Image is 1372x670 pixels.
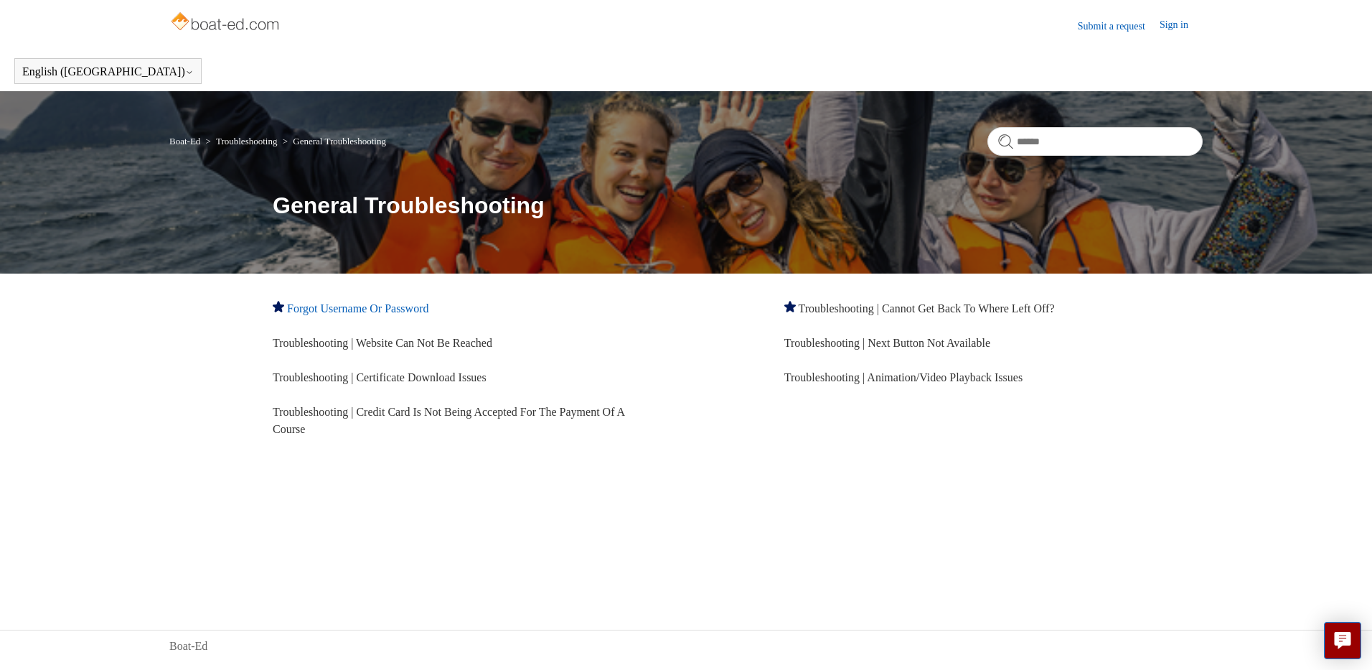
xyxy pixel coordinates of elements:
[287,302,428,315] a: Forgot Username Or Password
[987,127,1203,156] input: Search
[784,371,1023,383] a: Troubleshooting | Animation/Video Playback Issues
[1078,19,1160,34] a: Submit a request
[216,136,277,146] a: Troubleshooting
[169,136,203,146] li: Boat-Ed
[280,136,386,146] li: General Troubleshooting
[169,638,207,655] a: Boat-Ed
[784,301,796,312] svg: Promoted article
[293,136,386,146] a: General Troubleshooting
[273,188,1203,223] h1: General Troubleshooting
[1160,17,1203,34] a: Sign in
[203,136,280,146] li: Troubleshooting
[22,65,194,78] button: English ([GEOGRAPHIC_DATA])
[784,337,990,349] a: Troubleshooting | Next Button Not Available
[799,302,1055,315] a: Troubleshooting | Cannot Get Back To Where Left Off?
[1324,622,1361,659] button: Live chat
[273,371,487,383] a: Troubleshooting | Certificate Download Issues
[273,301,284,312] svg: Promoted article
[169,9,283,37] img: Boat-Ed Help Center home page
[169,136,200,146] a: Boat-Ed
[273,406,624,435] a: Troubleshooting | Credit Card Is Not Being Accepted For The Payment Of A Course
[273,337,492,349] a: Troubleshooting | Website Can Not Be Reached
